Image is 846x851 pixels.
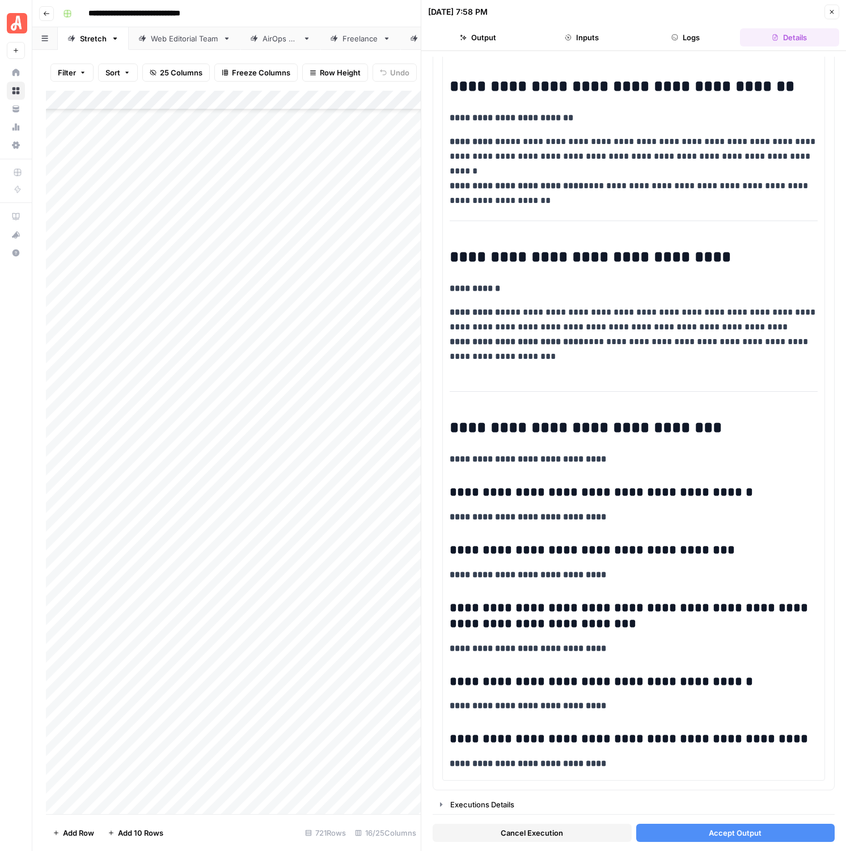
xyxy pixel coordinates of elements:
[373,63,417,82] button: Undo
[7,13,27,33] img: Angi Logo
[58,27,129,50] a: Stretch
[232,67,290,78] span: Freeze Columns
[350,824,421,842] div: 16/25 Columns
[433,824,632,842] button: Cancel Execution
[7,63,25,82] a: Home
[118,827,163,839] span: Add 10 Rows
[320,27,400,50] a: Freelance
[7,208,25,226] a: AirOps Academy
[301,824,350,842] div: 721 Rows
[709,827,762,839] span: Accept Output
[129,27,240,50] a: Web Editorial Team
[7,100,25,118] a: Your Data
[390,67,409,78] span: Undo
[342,33,378,44] div: Freelance
[63,827,94,839] span: Add Row
[7,244,25,262] button: Help + Support
[7,118,25,136] a: Usage
[7,9,25,37] button: Workspace: Angi
[636,28,735,46] button: Logs
[501,827,563,839] span: Cancel Execution
[428,28,527,46] button: Output
[7,82,25,100] a: Browse
[7,226,24,243] div: What's new?
[532,28,631,46] button: Inputs
[98,63,138,82] button: Sort
[80,33,107,44] div: Stretch
[142,63,210,82] button: 25 Columns
[433,795,834,814] button: Executions Details
[450,799,827,810] div: Executions Details
[105,67,120,78] span: Sort
[101,824,170,842] button: Add 10 Rows
[302,63,368,82] button: Row Height
[151,33,218,44] div: Web Editorial Team
[50,63,94,82] button: Filter
[636,824,835,842] button: Accept Output
[7,226,25,244] button: What's new?
[263,33,298,44] div: AirOps QA
[46,824,101,842] button: Add Row
[428,6,488,18] div: [DATE] 7:58 PM
[740,28,839,46] button: Details
[214,63,298,82] button: Freeze Columns
[240,27,320,50] a: AirOps QA
[7,136,25,154] a: Settings
[400,27,481,50] a: Mag Team
[58,67,76,78] span: Filter
[160,67,202,78] span: 25 Columns
[320,67,361,78] span: Row Height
